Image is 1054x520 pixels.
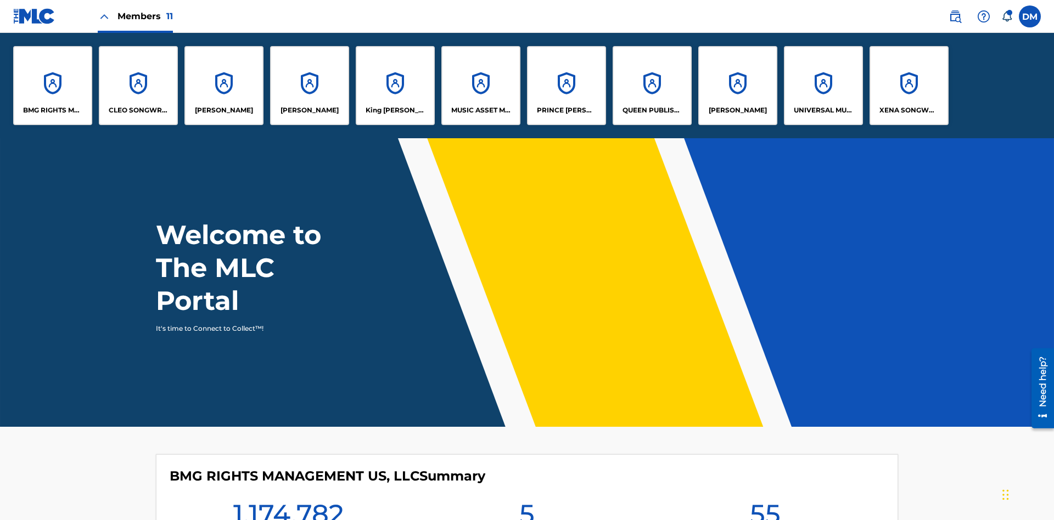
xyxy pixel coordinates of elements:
a: AccountsQUEEN PUBLISHA [613,46,692,125]
div: Notifications [1001,11,1012,22]
a: AccountsXENA SONGWRITER [870,46,949,125]
p: EYAMA MCSINGER [281,105,339,115]
iframe: Resource Center [1023,344,1054,434]
span: Members [117,10,173,22]
p: ELVIS COSTELLO [195,105,253,115]
div: Help [973,5,995,27]
p: It's time to Connect to Collect™! [156,324,346,334]
p: MUSIC ASSET MANAGEMENT (MAM) [451,105,511,115]
p: UNIVERSAL MUSIC PUB GROUP [794,105,854,115]
a: Public Search [944,5,966,27]
a: AccountsPRINCE [PERSON_NAME] [527,46,606,125]
p: BMG RIGHTS MANAGEMENT US, LLC [23,105,83,115]
p: King McTesterson [366,105,425,115]
iframe: Chat Widget [999,467,1054,520]
a: Accounts[PERSON_NAME] [270,46,349,125]
p: XENA SONGWRITER [879,105,939,115]
span: 11 [166,11,173,21]
a: Accounts[PERSON_NAME] [184,46,263,125]
p: CLEO SONGWRITER [109,105,169,115]
a: AccountsKing [PERSON_NAME] [356,46,435,125]
div: User Menu [1019,5,1041,27]
a: Accounts[PERSON_NAME] [698,46,777,125]
p: PRINCE MCTESTERSON [537,105,597,115]
p: RONALD MCTESTERSON [709,105,767,115]
h4: BMG RIGHTS MANAGEMENT US, LLC [170,468,485,484]
p: QUEEN PUBLISHA [623,105,682,115]
img: help [977,10,990,23]
img: Close [98,10,111,23]
a: AccountsMUSIC ASSET MANAGEMENT (MAM) [441,46,520,125]
a: AccountsUNIVERSAL MUSIC PUB GROUP [784,46,863,125]
a: AccountsCLEO SONGWRITER [99,46,178,125]
a: AccountsBMG RIGHTS MANAGEMENT US, LLC [13,46,92,125]
img: MLC Logo [13,8,55,24]
h1: Welcome to The MLC Portal [156,218,361,317]
div: Drag [1002,478,1009,511]
img: search [949,10,962,23]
